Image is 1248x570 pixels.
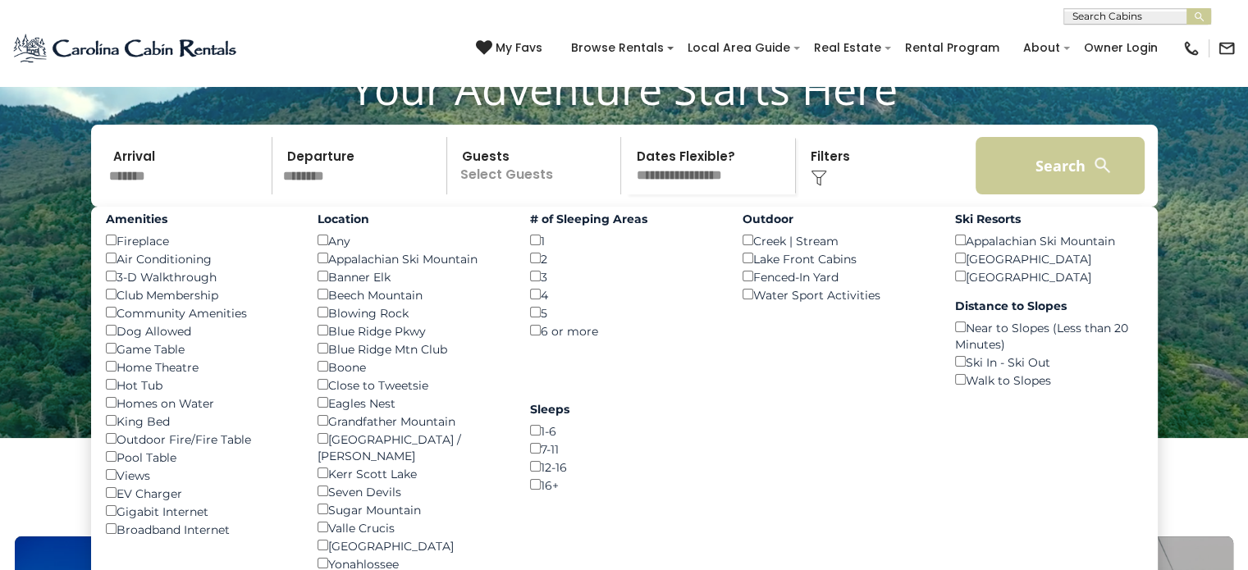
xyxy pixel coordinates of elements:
div: 3-D Walkthrough [106,267,294,285]
p: Select Guests [452,137,621,194]
div: Banner Elk [318,267,505,285]
div: Broadband Internet [106,520,294,538]
div: Outdoor Fire/Fire Table [106,430,294,448]
div: Eagles Nest [318,394,505,412]
div: Beech Mountain [318,285,505,303]
div: Seven Devils [318,482,505,500]
div: [GEOGRAPHIC_DATA] [955,249,1143,267]
a: Real Estate [806,35,889,61]
div: Close to Tweetsie [318,376,505,394]
span: My Favs [496,39,542,57]
div: Fireplace [106,231,294,249]
button: Search [976,137,1145,194]
div: Blue Ridge Pkwy [318,321,505,340]
div: 6 or more [530,321,718,340]
div: Game Table [106,340,294,358]
label: Outdoor [743,211,930,227]
div: 1-6 [530,422,718,440]
a: Owner Login [1076,35,1166,61]
div: King Bed [106,412,294,430]
div: Any [318,231,505,249]
label: Distance to Slopes [955,298,1143,314]
div: Ski In - Ski Out [955,353,1143,371]
div: Walk to Slopes [955,371,1143,389]
a: Local Area Guide [679,35,798,61]
label: # of Sleeping Areas [530,211,718,227]
div: Blue Ridge Mtn Club [318,340,505,358]
label: Location [318,211,505,227]
div: Appalachian Ski Mountain [318,249,505,267]
div: Water Sport Activities [743,285,930,303]
div: Sugar Mountain [318,500,505,518]
img: mail-regular-black.png [1218,39,1236,57]
div: Near to Slopes (Less than 20 Minutes) [955,318,1143,353]
img: search-regular-white.png [1092,155,1113,176]
div: Valle Crucis [318,518,505,536]
a: My Favs [476,39,546,57]
div: Grandfather Mountain [318,412,505,430]
a: Rental Program [897,35,1008,61]
div: Kerr Scott Lake [318,464,505,482]
div: [GEOGRAPHIC_DATA] [955,267,1143,285]
div: 4 [530,285,718,303]
div: Pool Table [106,448,294,466]
label: Amenities [106,211,294,227]
img: Blue-2.png [12,32,240,65]
div: Blowing Rock [318,303,505,321]
label: Ski Resorts [955,211,1143,227]
h3: Select Your Destination [12,479,1236,536]
div: Fenced-In Yard [743,267,930,285]
div: [GEOGRAPHIC_DATA] / [PERSON_NAME] [318,430,505,464]
div: Air Conditioning [106,249,294,267]
label: Sleeps [530,401,718,417]
div: Gigabit Internet [106,502,294,520]
div: Dog Allowed [106,321,294,340]
div: Home Theatre [106,358,294,376]
h1: Your Adventure Starts Here [12,63,1236,114]
div: 12-16 [530,458,718,476]
div: 1 [530,231,718,249]
img: filter--v1.png [811,170,827,186]
div: 16+ [530,476,718,494]
div: 3 [530,267,718,285]
div: Homes on Water [106,394,294,412]
div: Creek | Stream [743,231,930,249]
div: Community Amenities [106,303,294,321]
div: 7-11 [530,440,718,458]
div: Club Membership [106,285,294,303]
a: Browse Rentals [563,35,672,61]
a: About [1015,35,1068,61]
div: [GEOGRAPHIC_DATA] [318,536,505,554]
img: phone-regular-black.png [1182,39,1200,57]
div: Hot Tub [106,376,294,394]
div: 5 [530,303,718,321]
div: 2 [530,249,718,267]
div: Appalachian Ski Mountain [955,231,1143,249]
div: Boone [318,358,505,376]
div: Lake Front Cabins [743,249,930,267]
div: Views [106,466,294,484]
div: EV Charger [106,484,294,502]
